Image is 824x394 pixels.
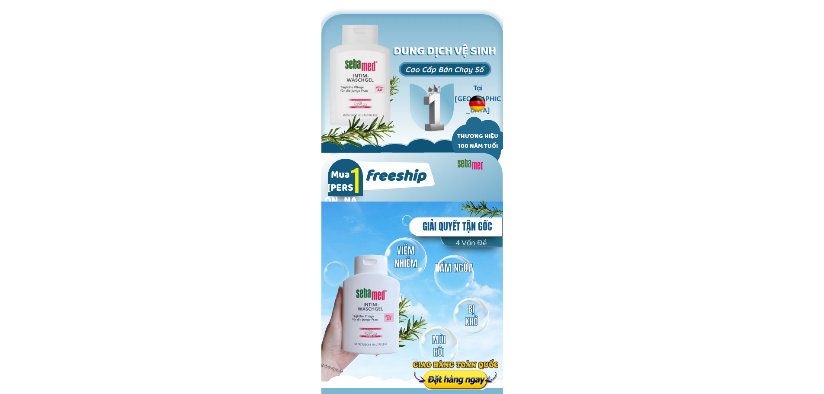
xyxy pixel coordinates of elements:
h2: 1 [345,159,366,199]
h2: freeship [348,165,442,190]
h3: Cao Cấp Bán Chạy Số [399,64,491,75]
h1: DUNG DỊCH VỆ SINH [392,43,498,62]
h2: Mua [PERSON_NAME] [324,170,357,222]
h5: GIẢI QUYẾT TẬN GỐC [415,219,500,234]
h2: THƯƠNG HIỆU 100 NĂM TUỔI [453,132,503,152]
h5: 4 Vấn Đề [446,237,496,248]
h3: Tại [GEOGRAPHIC_DATA] [455,83,501,116]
